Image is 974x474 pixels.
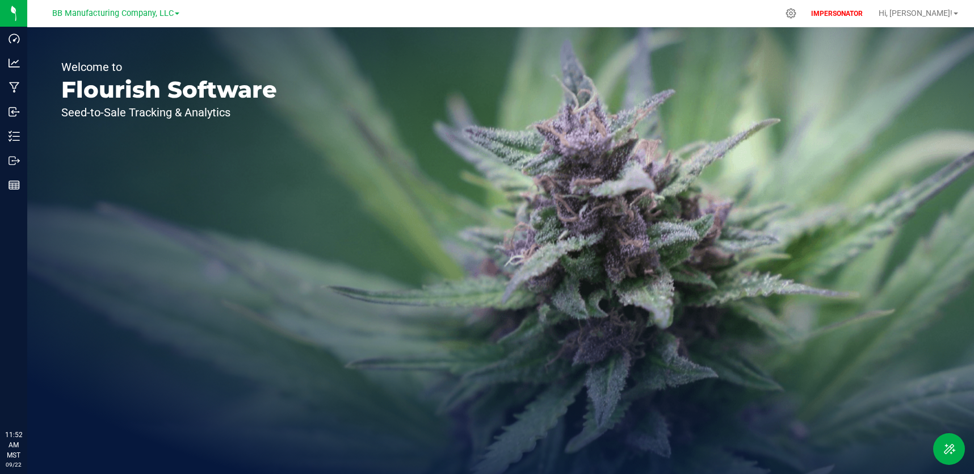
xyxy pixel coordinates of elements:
inline-svg: Inbound [9,106,20,118]
p: IMPERSONATOR [807,9,867,19]
button: Toggle Menu [933,433,965,465]
span: Hi, [PERSON_NAME]! [879,9,952,18]
p: 09/22 [5,460,22,469]
inline-svg: Analytics [9,57,20,69]
p: Seed-to-Sale Tracking & Analytics [61,107,277,118]
inline-svg: Reports [9,179,20,191]
inline-svg: Manufacturing [9,82,20,93]
inline-svg: Dashboard [9,33,20,44]
p: Welcome to [61,61,277,73]
p: Flourish Software [61,78,277,101]
inline-svg: Inventory [9,131,20,142]
inline-svg: Outbound [9,155,20,166]
span: BB Manufacturing Company, LLC [52,9,174,18]
p: 11:52 AM MST [5,430,22,460]
div: Manage settings [784,8,798,19]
